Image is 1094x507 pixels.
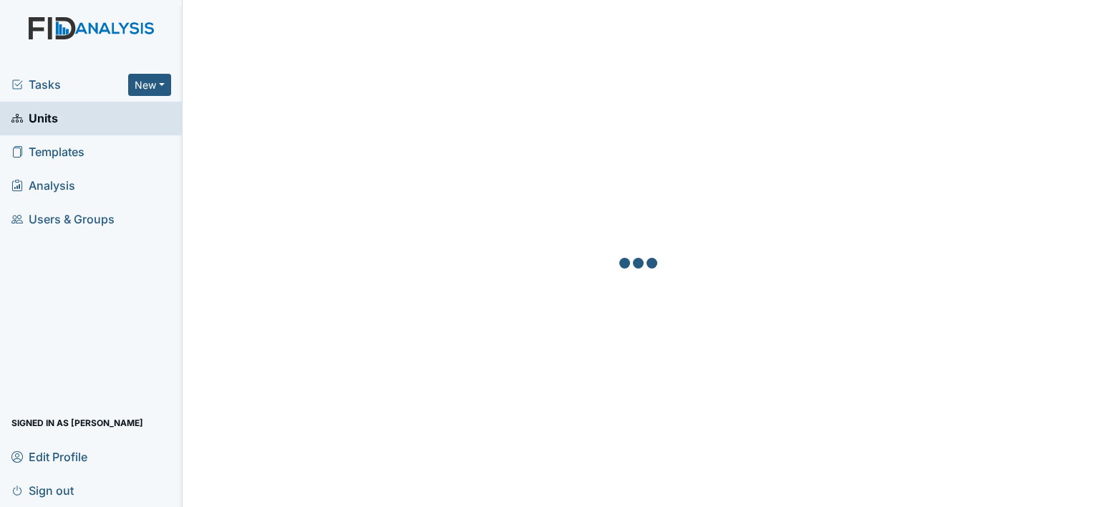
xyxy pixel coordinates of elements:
span: Analysis [11,175,75,197]
span: Users & Groups [11,208,115,231]
span: Templates [11,141,84,163]
span: Signed in as [PERSON_NAME] [11,412,143,434]
span: Units [11,107,58,130]
span: Sign out [11,479,74,501]
span: Edit Profile [11,445,87,468]
button: New [128,74,171,96]
a: Tasks [11,76,128,93]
